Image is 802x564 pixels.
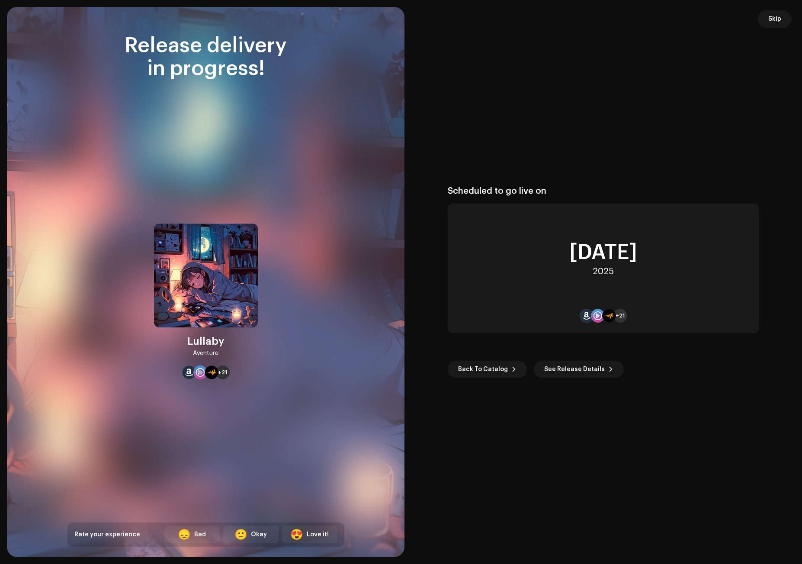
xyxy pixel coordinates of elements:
[67,35,344,80] div: Release delivery in progress!
[758,10,792,28] button: Skip
[534,361,624,378] button: See Release Details
[194,530,206,539] div: Bad
[178,529,191,540] div: 😞
[251,530,267,539] div: Okay
[218,369,227,376] span: +21
[448,361,527,378] button: Back To Catalog
[544,361,605,378] span: See Release Details
[187,334,224,348] div: Lullaby
[154,224,258,327] img: 56c9579b-f55a-4c2f-b8f1-4bd5a2f08d37
[448,186,759,196] div: Scheduled to go live on
[768,10,781,28] span: Skip
[290,529,303,540] div: 😍
[458,361,508,378] span: Back To Catalog
[193,348,218,359] div: Aventure
[307,530,329,539] div: Love it!
[593,266,614,277] div: 2025
[234,529,247,540] div: 🙂
[74,532,140,538] span: Rate your experience
[569,242,637,263] div: [DATE]
[616,312,625,319] span: +21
